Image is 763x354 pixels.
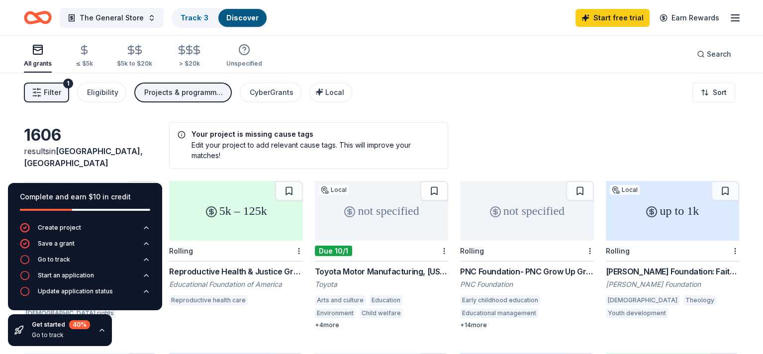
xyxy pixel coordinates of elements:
[309,83,352,102] button: Local
[689,44,739,64] button: Search
[325,88,344,96] span: Local
[178,131,440,138] h5: Your project is missing cause tags
[226,60,262,68] div: Unspecified
[44,87,61,98] span: Filter
[24,125,157,145] div: 1606
[77,83,126,102] button: Eligibility
[60,8,164,28] button: The General Store
[181,13,208,22] a: Track· 3
[315,181,448,329] a: not specifiedLocalDue 10/1Toyota Motor Manufacturing, [US_STATE], Inc. (TMMK) GrantsToyotaArts an...
[606,308,668,318] div: Youth development
[20,223,150,239] button: Create project
[169,265,302,277] div: Reproductive Health & Justice Grant Program
[87,87,118,98] div: Eligibility
[172,8,268,28] button: Track· 3Discover
[176,40,202,73] button: > $20k
[460,279,593,289] div: PNC Foundation
[315,265,448,277] div: Toyota Motor Manufacturing, [US_STATE], Inc. (TMMK) Grants
[226,40,262,73] button: Unspecified
[20,270,150,286] button: Start an application
[226,13,259,22] a: Discover
[38,224,81,232] div: Create project
[24,146,143,168] span: in
[315,246,352,256] div: Due 10/1
[20,286,150,302] button: Update application status
[38,256,70,264] div: Go to track
[654,9,725,27] a: Earn Rewards
[134,83,232,102] button: Projects & programming, General operations
[606,265,739,277] div: [PERSON_NAME] Foundation: Faith in Action Grant
[460,181,593,329] a: not specifiedRollingPNC Foundation- PNC Grow Up GreatPNC FoundationEarly childhood educationEduca...
[610,185,640,195] div: Local
[63,79,73,88] div: 1
[169,247,193,255] div: Rolling
[460,321,593,329] div: + 14 more
[169,181,302,241] div: 5k – 125k
[117,60,152,68] div: $5k to $20k
[460,265,593,277] div: PNC Foundation- PNC Grow Up Great
[315,321,448,329] div: + 4 more
[24,145,157,169] div: results
[360,308,403,318] div: Child welfare
[24,40,52,73] button: All grants
[460,295,540,305] div: Early childhood education
[692,83,735,102] button: Sort
[315,295,366,305] div: Arts and culture
[575,9,650,27] a: Start free trial
[20,191,150,203] div: Complete and earn $10 in credit
[606,295,679,305] div: [DEMOGRAPHIC_DATA]
[169,181,302,308] a: 5k – 125kRollingReproductive Health & Justice Grant ProgramEducational Foundation of AmericaRepro...
[315,181,448,241] div: not specified
[460,247,484,255] div: Rolling
[713,87,727,98] span: Sort
[707,48,731,60] span: Search
[606,279,739,289] div: [PERSON_NAME] Foundation
[606,181,739,241] div: up to 1k
[38,287,113,295] div: Update application status
[176,60,202,68] div: > $20k
[69,320,90,329] div: 40 %
[169,295,248,305] div: Reproductive health care
[250,87,293,98] div: CyberGrants
[542,308,589,318] div: Arts education
[80,12,144,24] span: The General Store
[606,181,739,321] a: up to 1kLocalRolling[PERSON_NAME] Foundation: Faith in Action Grant[PERSON_NAME] Foundation[DEMOG...
[38,240,75,248] div: Save a grant
[117,40,152,73] button: $5k to $20k
[76,40,93,73] button: ≤ $5k
[32,320,90,329] div: Get started
[144,87,224,98] div: Projects & programming, General operations
[20,239,150,255] button: Save a grant
[606,247,630,255] div: Rolling
[315,279,448,289] div: Toyota
[38,271,94,279] div: Start an application
[240,83,301,102] button: CyberGrants
[169,279,302,289] div: Educational Foundation of America
[370,295,402,305] div: Education
[32,331,90,339] div: Go to track
[178,140,440,161] div: Edit your project to add relevant cause tags. This will improve your matches!
[319,185,349,195] div: Local
[24,60,52,68] div: All grants
[76,60,93,68] div: ≤ $5k
[24,83,69,102] button: Filter1
[460,308,538,318] div: Educational management
[683,295,716,305] div: Theology
[24,146,143,168] span: [GEOGRAPHIC_DATA], [GEOGRAPHIC_DATA]
[24,6,52,29] a: Home
[20,255,150,270] button: Go to track
[315,308,356,318] div: Environment
[460,181,593,241] div: not specified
